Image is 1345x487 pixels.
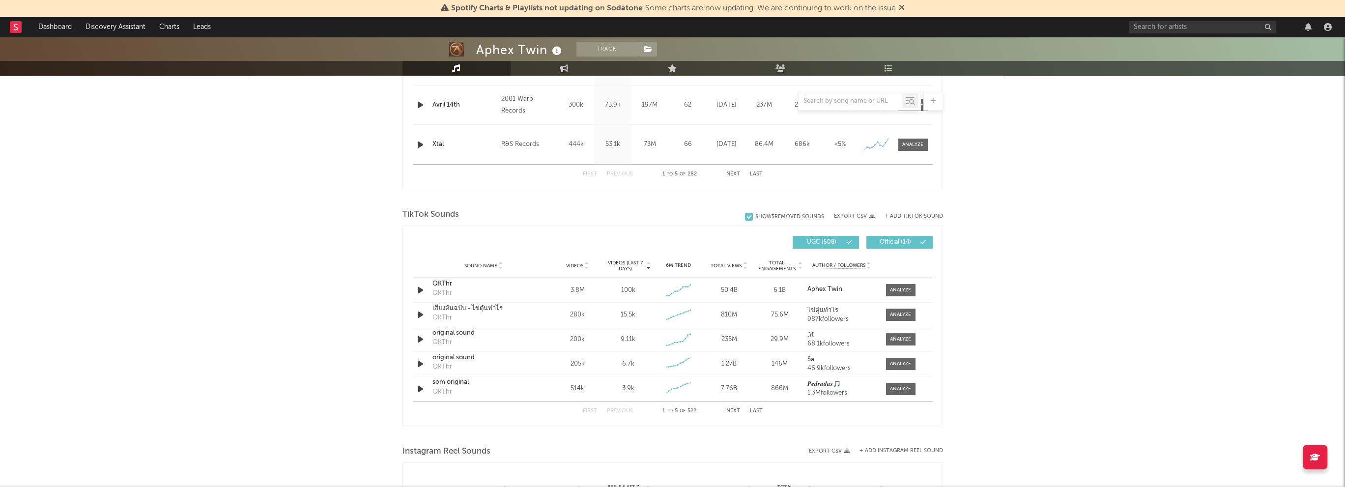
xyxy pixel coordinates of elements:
[653,169,707,180] div: 1 5 282
[432,288,452,298] div: QKThr
[501,139,555,150] div: R&S Records
[706,335,752,344] div: 235M
[671,140,705,149] div: 66
[807,390,876,397] div: 1.3M followers
[824,140,857,149] div: <5%
[476,42,564,58] div: Aphex Twin
[807,341,876,347] div: 68.1k followers
[726,172,740,177] button: Next
[186,17,218,37] a: Leads
[622,359,634,369] div: 6.7k
[653,405,707,417] div: 1 5 522
[706,310,752,320] div: 810M
[432,313,452,323] div: QKThr
[432,338,452,347] div: QKThr
[432,353,535,363] a: original sound
[750,408,763,414] button: Last
[555,310,601,320] div: 280k
[807,332,876,339] a: ℳ
[799,239,844,245] span: UGC ( 508 )
[432,279,535,289] a: QKThr
[706,286,752,295] div: 50.4B
[807,332,814,338] strong: ℳ
[757,335,802,344] div: 29.9M
[31,17,79,37] a: Dashboard
[1129,21,1276,33] input: Search for artists
[812,262,865,269] span: Author / Followers
[555,384,601,394] div: 514k
[667,409,673,413] span: to
[583,172,597,177] button: First
[711,263,742,269] span: Total Views
[885,214,943,219] button: + Add TikTok Sound
[432,304,535,314] a: เสียงต้นฉบับ - ไข่ตุ๋นทำไร
[710,140,743,149] div: [DATE]
[621,286,635,295] div: 100k
[757,260,797,272] span: Total Engagements
[757,286,802,295] div: 6.1B
[866,236,933,249] button: Official(14)
[750,172,763,177] button: Last
[748,140,781,149] div: 86.4M
[757,359,802,369] div: 146M
[402,446,490,458] span: Instagram Reel Sounds
[807,286,876,293] a: Aphex Twin
[607,408,633,414] button: Previous
[634,140,666,149] div: 73M
[79,17,152,37] a: Discovery Assistant
[680,409,686,413] span: of
[859,448,943,454] button: + Add Instagram Reel Sound
[807,356,876,363] a: Sa
[873,239,918,245] span: Official ( 14 )
[432,387,452,397] div: QKThr
[834,213,875,219] button: Export CSV
[560,140,592,149] div: 444k
[597,140,629,149] div: 53.1k
[680,172,686,176] span: of
[622,384,634,394] div: 3.9k
[850,448,943,454] div: + Add Instagram Reel Sound
[464,263,497,269] span: Sound Name
[793,236,859,249] button: UGC(508)
[566,263,583,269] span: Videos
[809,448,850,454] button: Export CSV
[807,381,841,387] strong: 𝑷𝒆𝒅𝒓𝒂𝒅𝒂𝒔🎵
[607,172,633,177] button: Previous
[807,365,876,372] div: 46.9k followers
[621,310,635,320] div: 15.5k
[799,97,902,105] input: Search by song name or URL
[451,4,896,12] span: : Some charts are now updating. We are continuing to work on the issue
[605,260,645,272] span: Videos (last 7 days)
[432,377,535,387] a: som original
[656,262,701,269] div: 6M Trend
[807,286,842,292] strong: Aphex Twin
[807,381,876,388] a: 𝑷𝒆𝒅𝒓𝒂𝒅𝒂𝒔🎵
[786,140,819,149] div: 686k
[621,335,635,344] div: 9.11k
[807,316,876,323] div: 987k followers
[807,356,814,363] strong: Sa
[555,359,601,369] div: 205k
[807,307,838,314] strong: ไข่ตุ๋นทำไร
[706,384,752,394] div: 7.76B
[755,214,824,220] div: Show 5 Removed Sounds
[726,408,740,414] button: Next
[875,214,943,219] button: + Add TikTok Sound
[432,140,497,149] a: Xtal
[402,209,459,221] span: TikTok Sounds
[807,307,876,314] a: ไข่ตุ๋นทำไร
[432,328,535,338] a: original sound
[706,359,752,369] div: 1.27B
[667,172,673,176] span: to
[757,384,802,394] div: 866M
[555,335,601,344] div: 200k
[152,17,186,37] a: Charts
[757,310,802,320] div: 75.6M
[432,362,452,372] div: QKThr
[576,42,638,57] button: Track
